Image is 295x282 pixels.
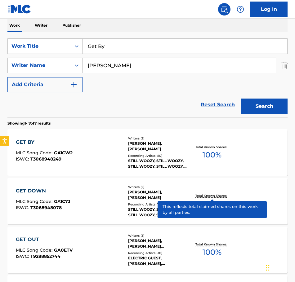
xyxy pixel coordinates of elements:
div: Help [234,3,247,15]
img: MLC Logo [7,5,31,14]
span: MLC Song Code : [16,199,54,204]
div: Work Title [11,42,67,50]
button: Add Criteria [7,77,83,92]
a: GET OUTMLC Song Code:GA0ETVISWC:T9288852744Writers (3)[PERSON_NAME], [PERSON_NAME] [PERSON_NAME]R... [7,227,288,273]
div: GET DOWN [16,187,70,195]
span: GA1CW2 [54,150,73,156]
img: Delete Criterion [281,58,288,73]
div: Recording Artists ( 30 ) [128,251,189,255]
span: GA0ETV [54,247,73,253]
div: [PERSON_NAME], [PERSON_NAME] [128,141,189,152]
a: GET BYMLC Song Code:GA1CW2ISWC:T3068948249Writers (2)[PERSON_NAME], [PERSON_NAME]Recording Artist... [7,129,288,176]
div: Writers ( 3 ) [128,233,189,238]
div: Recording Artists ( 80 ) [128,153,189,158]
div: STILL WOOZY, STILL WOOZY, STILL WOOZY, STILL WOOZY, STILL WOOZY [128,158,189,169]
span: 100 % [203,247,221,258]
div: Drag [266,258,270,277]
span: ISWC : [16,156,30,162]
span: GA1C7J [54,199,70,204]
span: T3068948078 [30,205,62,210]
div: ELECTRIC GUEST, [PERSON_NAME], [PERSON_NAME], ELECTRIC GUEST, ELECTRIC GUEST, ELECTRIC GUEST, ELE... [128,255,189,267]
span: 100 % [203,198,221,209]
span: T9288852744 [30,253,60,259]
span: T3068948249 [30,156,61,162]
p: Showing 1 - 7 of 7 results [7,121,51,126]
img: search [221,6,228,13]
a: Reset Search [198,98,238,112]
p: Publisher [60,19,83,32]
p: Total Known Shares: [195,242,229,247]
span: ISWC : [16,253,30,259]
img: 9d2ae6d4665cec9f34b9.svg [70,81,78,88]
p: Writer [33,19,49,32]
div: [PERSON_NAME], [PERSON_NAME] [128,189,189,200]
a: GET DOWNMLC Song Code:GA1C7JISWC:T3068948078Writers (2)[PERSON_NAME], [PERSON_NAME]Recording Arti... [7,178,288,224]
div: Writer Name [11,62,67,69]
div: GET OUT [16,236,73,243]
p: Work [7,19,22,32]
iframe: Chat Widget [264,252,295,282]
a: Log In [250,2,288,17]
div: GET BY [16,139,73,146]
span: ISWC : [16,205,30,210]
span: MLC Song Code : [16,150,54,156]
button: Search [241,99,288,114]
div: [PERSON_NAME], [PERSON_NAME] [PERSON_NAME] [128,238,189,249]
div: Writers ( 2 ) [128,185,189,189]
p: Total Known Shares: [195,145,229,149]
div: Writers ( 2 ) [128,136,189,141]
span: MLC Song Code : [16,247,54,253]
span: 100 % [203,149,221,161]
div: Recording Artists ( 110 ) [128,202,189,207]
div: STILL WOOZY, STILL WOOZY, STILL WOOZY, STILL WOOZY, STILL WOOZY [128,207,189,218]
form: Search Form [7,38,288,117]
a: Public Search [218,3,230,15]
img: help [237,6,244,13]
p: Total Known Shares: [195,193,229,198]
